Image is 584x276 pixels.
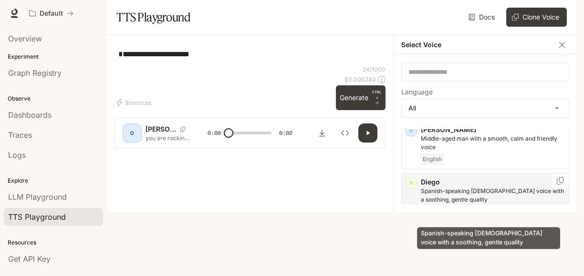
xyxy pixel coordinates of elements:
p: 24 / 1000 [363,65,386,73]
button: Copy Voice ID [176,126,189,132]
a: Docs [467,8,499,27]
p: Default [40,10,63,18]
div: All [402,99,569,117]
p: [PERSON_NAME] [146,124,176,134]
p: ⏎ [372,89,382,106]
div: Spanish-speaking [DEMOGRAPHIC_DATA] voice with a soothing, gentle quality [417,227,560,249]
button: Download audio [313,123,332,143]
button: Shortcuts [115,95,155,110]
button: GenerateCTRL +⏎ [336,85,386,110]
p: Language [401,89,433,95]
p: you are rocking with [PERSON_NAME] [146,134,191,142]
div: O [125,125,140,141]
h1: TTS Playground [116,8,190,27]
button: Clone Voice [506,8,567,27]
span: English [421,153,444,165]
span: 0:02 [279,128,292,138]
p: [PERSON_NAME] [421,125,565,134]
button: Copy Voice ID [555,177,565,184]
p: Spanish-speaking male voice with a soothing, gentle quality [421,187,565,204]
span: 0:00 [208,128,221,138]
p: Middle-aged man with a smooth, calm and friendly voice [421,134,565,152]
p: CTRL + [372,89,382,101]
p: $ 0.000240 [344,75,376,83]
button: Inspect [335,123,355,143]
p: Diego [421,177,565,187]
button: All workspaces [25,4,78,23]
